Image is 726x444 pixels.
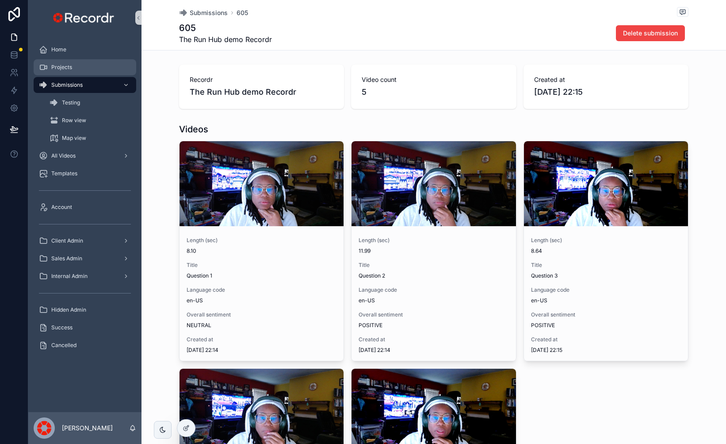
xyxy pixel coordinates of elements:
span: Overall sentiment [359,311,508,318]
a: Internal Admin [34,268,136,284]
span: Success [51,324,73,331]
span: Overall sentiment [531,311,681,318]
span: Row view [62,117,86,124]
span: All Videos [51,152,76,159]
span: [DATE] 22:14 [359,347,508,354]
span: NEUTRAL [187,322,336,329]
a: Templates [34,166,136,181]
span: Sales Admin [51,255,82,262]
span: Delete submission [623,29,678,38]
span: [DATE] 22:14 [187,347,336,354]
span: Created at [534,75,678,84]
a: Submissions [34,77,136,93]
span: POSITIVE [359,322,508,329]
span: Hidden Admin [51,306,86,313]
a: Sales Admin [34,251,136,266]
span: Internal Admin [51,273,88,280]
span: Submissions [51,81,83,89]
span: Question 1 [187,272,336,279]
span: Home [51,46,66,53]
a: Projects [34,59,136,75]
span: POSITIVE [531,322,681,329]
span: Language code [359,286,508,293]
div: thumb.jpg [180,141,344,226]
span: 11.99 [359,247,508,255]
span: Created at [187,336,336,343]
span: Testing [62,99,80,106]
h1: Videos [179,123,208,135]
span: Title [359,262,508,269]
span: Length (sec) [359,237,508,244]
p: [PERSON_NAME] [62,424,113,432]
span: 8.10 [187,247,336,255]
div: scrollable content [28,35,141,365]
a: Length (sec)8.64TitleQuestion 3Language codeen-USOverall sentimentPOSITIVECreated at[DATE] 22:15 [523,141,688,361]
span: Submissions [190,8,228,17]
span: Client Admin [51,237,83,244]
span: en-US [359,297,508,304]
span: Language code [187,286,336,293]
a: 605 [237,8,248,17]
span: Projects [51,64,72,71]
span: The Run Hub demo Recordr [179,34,272,45]
span: Account [51,204,72,211]
div: thumb.jpg [524,141,688,226]
span: en-US [187,297,336,304]
span: Title [187,262,336,269]
img: App logo [51,11,118,25]
span: en-US [531,297,681,304]
span: [DATE] 22:15 [534,86,678,98]
a: Length (sec)8.10TitleQuestion 1Language codeen-USOverall sentimentNEUTRALCreated at[DATE] 22:14 [179,141,344,361]
a: Success [34,320,136,336]
span: 5 [362,86,367,98]
span: Created at [359,336,508,343]
a: Home [34,42,136,58]
span: [DATE] 22:15 [531,347,681,354]
span: Title [531,262,681,269]
a: Client Admin [34,233,136,249]
a: Map view [44,130,136,146]
a: Submissions [179,8,228,17]
h1: 605 [179,22,272,34]
a: Account [34,199,136,215]
button: Delete submission [616,25,685,41]
a: Row view [44,112,136,128]
span: Recordr [190,75,333,84]
a: All Videos [34,148,136,164]
a: Hidden Admin [34,302,136,318]
span: Question 3 [531,272,681,279]
a: Cancelled [34,337,136,353]
span: Question 2 [359,272,508,279]
span: Templates [51,170,77,177]
a: Length (sec)11.99TitleQuestion 2Language codeen-USOverall sentimentPOSITIVECreated at[DATE] 22:14 [351,141,516,361]
div: thumb.jpg [352,141,516,226]
span: Cancelled [51,342,76,349]
span: Overall sentiment [187,311,336,318]
span: Map view [62,135,86,142]
span: The Run Hub demo Recordr [190,86,333,98]
a: Testing [44,95,136,111]
span: Language code [531,286,681,293]
span: Video count [362,75,505,84]
span: Created at [531,336,681,343]
span: Length (sec) [187,237,336,244]
span: Length (sec) [531,237,681,244]
span: 8.64 [531,247,681,255]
